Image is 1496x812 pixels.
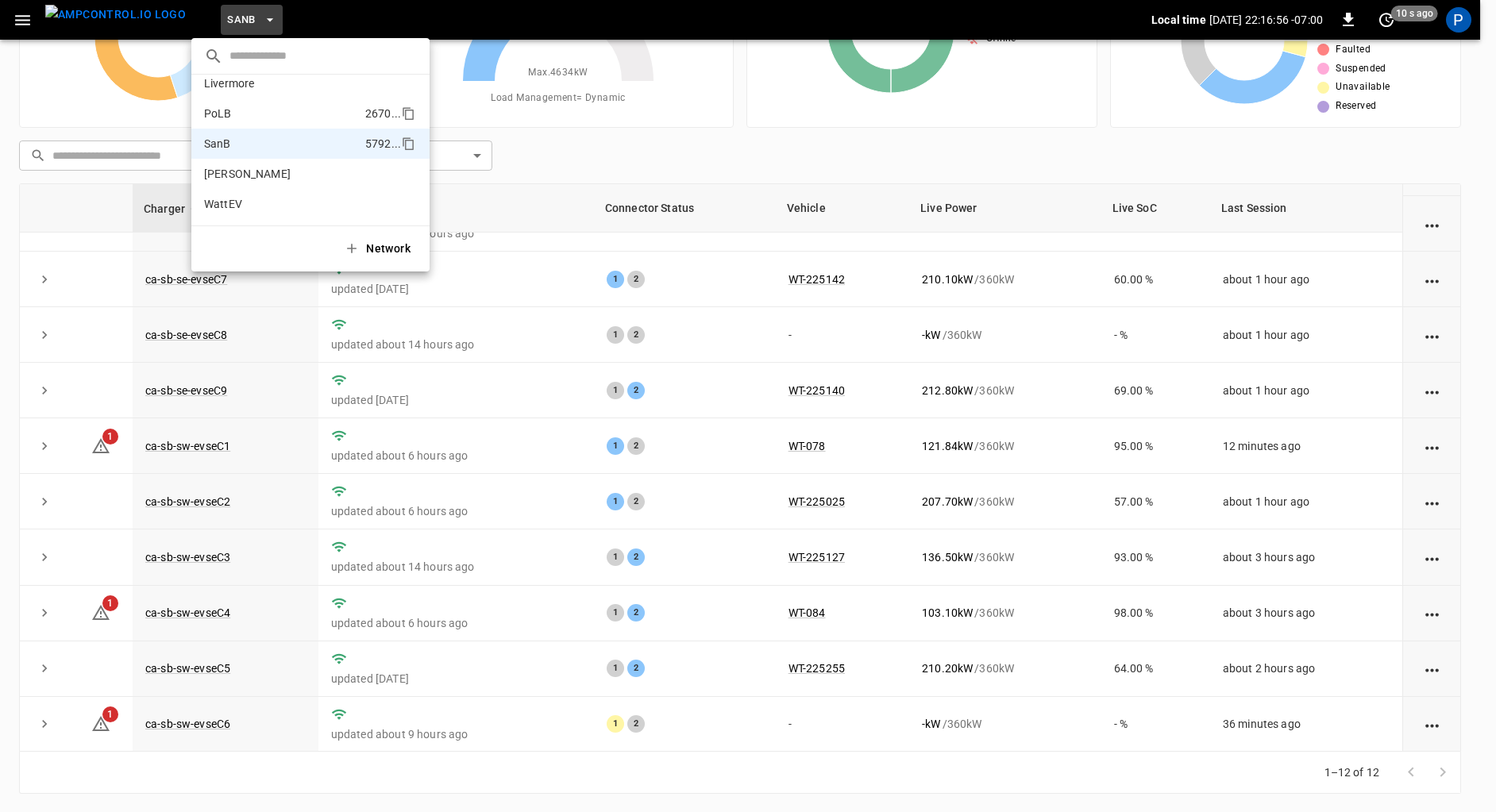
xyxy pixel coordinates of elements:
button: Network [334,233,423,265]
p: WattEV [204,196,359,212]
p: Livermore [204,75,361,91]
div: copy [400,134,418,153]
div: copy [400,104,418,123]
p: SanB [204,136,359,152]
p: PoLB [204,106,359,121]
p: [PERSON_NAME] [204,166,364,182]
